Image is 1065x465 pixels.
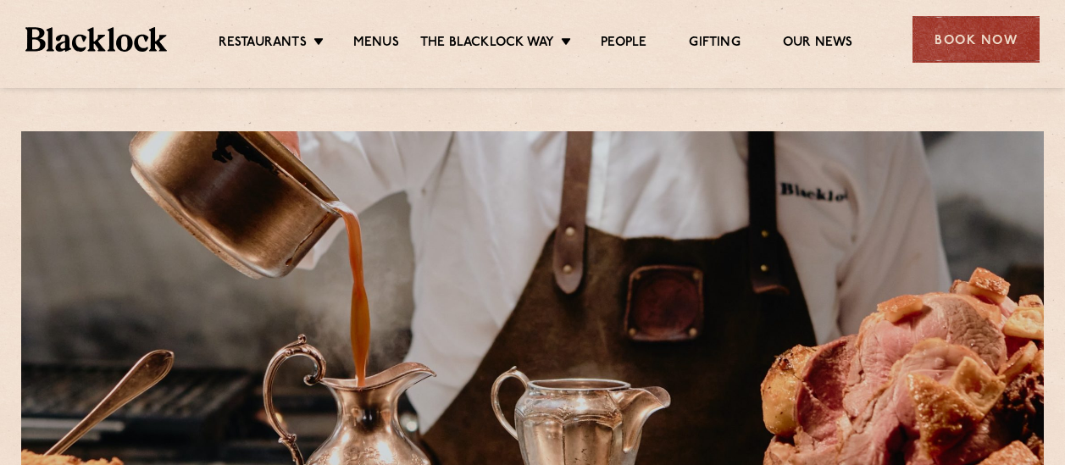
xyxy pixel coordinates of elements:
[219,35,307,53] a: Restaurants
[353,35,399,53] a: Menus
[783,35,853,53] a: Our News
[601,35,646,53] a: People
[420,35,554,53] a: The Blacklock Way
[25,27,167,51] img: BL_Textured_Logo-footer-cropped.svg
[912,16,1040,63] div: Book Now
[689,35,740,53] a: Gifting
